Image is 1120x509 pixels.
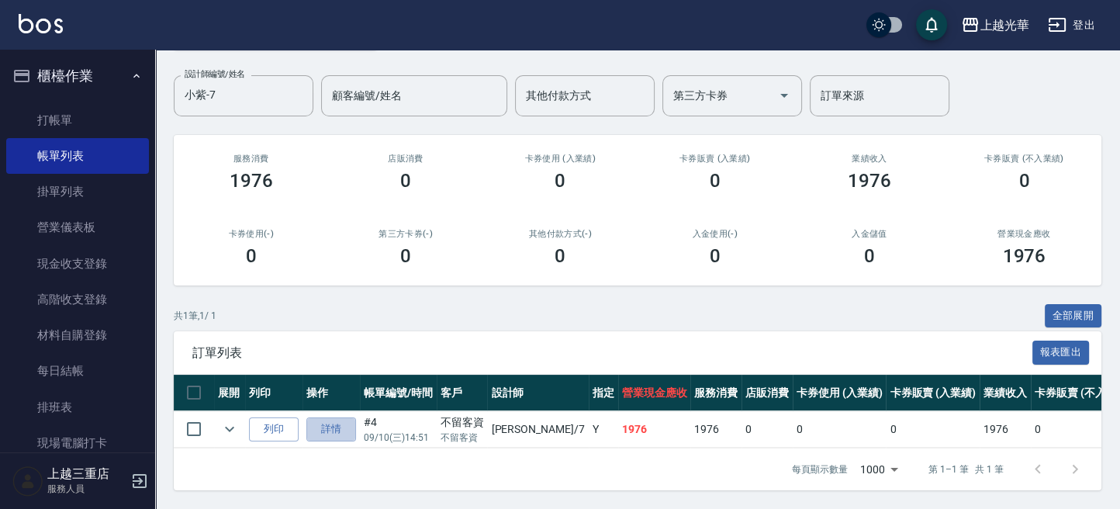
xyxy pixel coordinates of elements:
[306,417,356,441] a: 詳情
[12,466,43,497] img: Person
[980,16,1029,35] div: 上越光華
[1018,170,1029,192] h3: 0
[811,154,928,164] h2: 業績收入
[864,245,875,267] h3: 0
[966,229,1083,239] h2: 營業現金應收
[555,170,565,192] h3: 0
[772,83,797,108] button: Open
[487,375,588,411] th: 設計師
[6,174,149,209] a: 掛單列表
[185,68,245,80] label: 設計師編號/姓名
[980,375,1031,411] th: 業績收入
[555,245,565,267] h3: 0
[174,309,216,323] p: 共 1 筆, 1 / 1
[360,375,437,411] th: 帳單編號/時間
[6,246,149,282] a: 現金收支登錄
[886,375,980,411] th: 卡券販賣 (入業績)
[741,375,793,411] th: 店販消費
[441,431,484,445] p: 不留客資
[6,102,149,138] a: 打帳單
[6,317,149,353] a: 材料自購登錄
[811,229,928,239] h2: 入金儲值
[214,375,245,411] th: 展開
[656,154,773,164] h2: 卡券販賣 (入業績)
[1045,304,1102,328] button: 全部展開
[347,154,464,164] h2: 店販消費
[792,462,848,476] p: 每頁顯示數量
[848,170,891,192] h3: 1976
[955,9,1035,41] button: 上越光華
[192,154,309,164] h3: 服務消費
[1042,11,1101,40] button: 登出
[1002,245,1046,267] h3: 1976
[854,448,904,490] div: 1000
[6,138,149,174] a: 帳單列表
[19,14,63,33] img: Logo
[1032,345,1090,359] a: 報表匯出
[1032,341,1090,365] button: 報表匯出
[437,375,488,411] th: 客戶
[502,229,619,239] h2: 其他付款方式(-)
[487,411,588,448] td: [PERSON_NAME] /7
[710,245,721,267] h3: 0
[230,170,273,192] h3: 1976
[886,411,980,448] td: 0
[793,411,887,448] td: 0
[441,414,484,431] div: 不留客資
[192,229,309,239] h2: 卡券使用(-)
[589,375,618,411] th: 指定
[246,245,257,267] h3: 0
[916,9,947,40] button: save
[793,375,887,411] th: 卡券使用 (入業績)
[966,154,1083,164] h2: 卡券販賣 (不入業績)
[928,462,1004,476] p: 第 1–1 筆 共 1 筆
[618,375,691,411] th: 營業現金應收
[656,229,773,239] h2: 入金使用(-)
[710,170,721,192] h3: 0
[360,411,437,448] td: #4
[6,282,149,317] a: 高階收支登錄
[690,375,741,411] th: 服務消費
[245,375,302,411] th: 列印
[347,229,464,239] h2: 第三方卡券(-)
[47,482,126,496] p: 服務人員
[741,411,793,448] td: 0
[400,245,411,267] h3: 0
[6,390,149,425] a: 排班表
[302,375,360,411] th: 操作
[47,466,126,482] h5: 上越三重店
[589,411,618,448] td: Y
[6,209,149,245] a: 營業儀表板
[502,154,619,164] h2: 卡券使用 (入業績)
[6,425,149,461] a: 現場電腦打卡
[6,353,149,389] a: 每日結帳
[192,345,1032,361] span: 訂單列表
[364,431,433,445] p: 09/10 (三) 14:51
[400,170,411,192] h3: 0
[618,411,691,448] td: 1976
[6,56,149,96] button: 櫃檯作業
[218,417,241,441] button: expand row
[980,411,1031,448] td: 1976
[690,411,741,448] td: 1976
[249,417,299,441] button: 列印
